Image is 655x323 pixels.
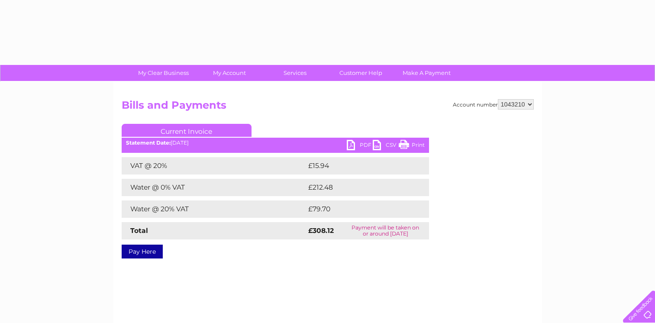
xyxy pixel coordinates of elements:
a: PDF [347,140,373,152]
a: Customer Help [325,65,397,81]
td: Payment will be taken on or around [DATE] [342,222,429,239]
a: Make A Payment [391,65,462,81]
b: Statement Date: [126,139,171,146]
div: [DATE] [122,140,429,146]
a: CSV [373,140,399,152]
td: £79.70 [306,200,412,218]
td: £15.94 [306,157,411,174]
a: Current Invoice [122,124,252,137]
h2: Bills and Payments [122,99,534,116]
a: Services [259,65,331,81]
a: Print [399,140,425,152]
a: My Account [194,65,265,81]
strong: Total [130,226,148,235]
strong: £308.12 [308,226,334,235]
td: VAT @ 20% [122,157,306,174]
a: Pay Here [122,245,163,258]
a: My Clear Business [128,65,199,81]
td: Water @ 0% VAT [122,179,306,196]
td: Water @ 20% VAT [122,200,306,218]
div: Account number [453,99,534,110]
td: £212.48 [306,179,413,196]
